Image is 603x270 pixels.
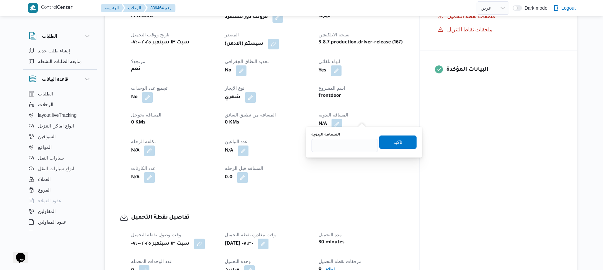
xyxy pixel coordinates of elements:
button: إنشاء طلب جديد [26,45,94,56]
span: تاريخ ووقت التحميل [131,32,169,37]
span: Dark mode [522,5,547,11]
span: السواقين [38,132,56,141]
b: frontdoor [319,92,341,100]
span: تكلفة الرحلة [131,139,156,144]
button: العملاء [26,174,94,185]
span: نسخة الابلكيشن [319,32,350,37]
iframe: chat widget [7,243,28,263]
b: نعم [131,65,140,73]
b: 0 KMs [131,119,145,127]
span: عقود العملاء [38,197,61,205]
span: عدد التباعين [225,139,247,144]
b: 0 KMs [225,119,239,127]
button: اجهزة التليفون [26,227,94,238]
span: عدد الكارتات [131,166,155,171]
div: الطلبات [23,45,97,69]
h3: تفاصيل نقطة التحميل [131,213,405,222]
span: اجهزة التليفون [38,229,66,237]
button: السواقين [26,131,94,142]
span: انهاء تلقائي [319,59,340,64]
h3: الطلبات [42,32,57,40]
b: سبت ١٣ سبتمبر ٢٠٢٥ ٠٧:٠٠ [131,240,189,248]
button: الرحلات [26,99,94,110]
span: المسافه اليدويه [319,112,348,117]
b: [DATE] ٠٧:٣٠ [225,240,253,248]
b: No [225,67,231,75]
span: layout.liveTracking [38,111,76,119]
span: متابعة الطلبات النشطة [38,57,82,65]
b: فرونت دور مسطرد [225,13,268,21]
b: N/A [131,174,139,182]
b: 30 minutes [319,239,345,247]
span: الرحلات [38,100,53,108]
span: الطلبات [38,90,53,98]
span: المسافه فبل الرحله [225,166,263,171]
h3: البيانات المؤكدة [446,65,562,74]
b: سبت ١٣ سبتمبر ٢٠٢٥ ٠٧:٠٠ [131,39,189,47]
span: تجميع عدد الوحدات [131,85,167,91]
span: الفروع [38,186,51,194]
button: متابعة الطلبات النشطة [26,56,94,67]
b: N/A [225,147,233,155]
button: الطلبات [29,32,91,40]
span: المقاولين [38,207,56,215]
b: تجزئة [319,12,331,20]
button: الفروع [26,185,94,195]
b: (سيستم (الادمن [225,40,263,48]
span: المسافه بجوجل [131,112,161,117]
label: المسافه اليدويه [312,132,340,138]
span: المصدر [225,32,239,37]
button: الرحلات [123,4,146,12]
span: انواع اماكن التنزيل [38,122,74,130]
span: تاكيد [394,138,402,146]
button: Logout [551,1,578,15]
button: عقود المقاولين [26,217,94,227]
button: تاكيد [379,136,417,149]
button: الطلبات [26,88,94,99]
span: اسم المشروع [319,85,345,91]
img: X8yXhbKr1z7QwAAAABJRU5ErkJggg== [28,3,38,13]
button: انواع سيارات النقل [26,163,94,174]
b: 3.8.7.production.driver-release (167) [319,39,403,47]
span: Logout [561,4,576,12]
b: شهري [225,93,240,101]
button: سيارات النقل [26,153,94,163]
span: سيارات النقل [38,154,64,162]
span: المسافه من تطبيق السائق [225,112,276,117]
button: قاعدة البيانات [29,75,91,83]
span: المواقع [38,143,52,151]
span: ملحقات نقطة التحميل [447,13,496,19]
span: وقت مغادرة نقطة التحميل [225,232,276,237]
b: No [131,93,137,101]
b: Yes [319,67,326,75]
button: عقود العملاء [26,195,94,206]
span: مرتجع؟ [131,59,145,64]
b: N/A [131,147,139,155]
b: 0.0 [225,174,232,182]
h3: قاعدة البيانات [42,75,68,83]
button: ملحقات نقاط التنزيل [435,24,562,35]
span: مرفقات نقطة التحميل [319,259,362,264]
span: وقت وصول نفطة التحميل [131,232,181,237]
button: انواع اماكن التنزيل [26,120,94,131]
div: قاعدة البيانات [23,88,97,233]
b: N/A [319,120,327,128]
span: تحديد النطاق الجغرافى [225,59,269,64]
button: المقاولين [26,206,94,217]
span: انواع سيارات النقل [38,165,74,173]
span: عدد الوحدات المحمله [131,259,172,264]
button: 336464 رقم [145,4,175,12]
span: عقود المقاولين [38,218,66,226]
button: ملحقات نقطة التحميل [435,11,562,22]
span: ملحقات نقاط التنزيل [447,27,493,32]
button: layout.liveTracking [26,110,94,120]
span: نوع الايجار [225,85,244,91]
button: الرئيسيه [101,4,124,12]
span: العملاء [38,175,51,183]
span: مدة التحميل [319,232,342,237]
button: المواقع [26,142,94,153]
span: ملحقات نقطة التحميل [447,12,496,20]
span: وحدة التحميل [225,259,251,264]
span: إنشاء طلب جديد [38,47,70,55]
